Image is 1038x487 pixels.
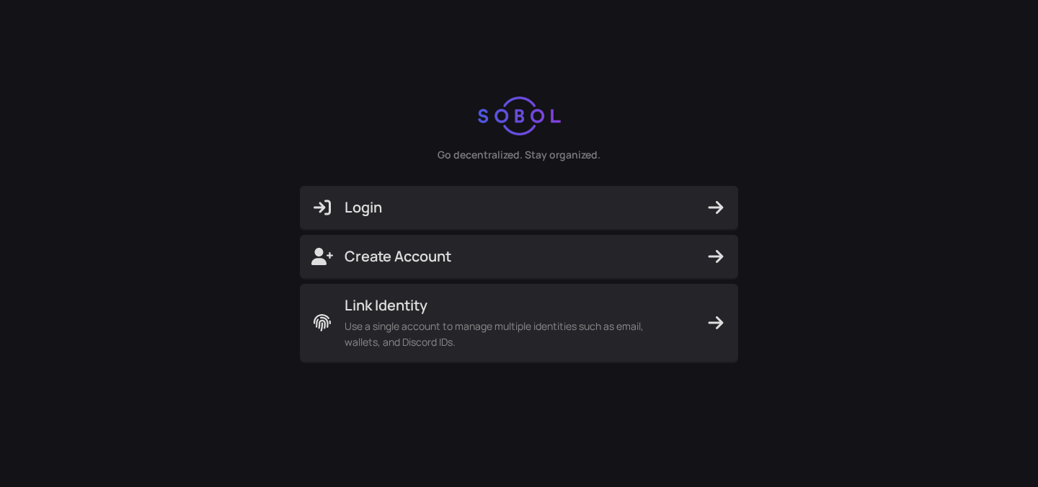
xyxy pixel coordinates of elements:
[345,295,676,316] span: Link Identity
[311,197,727,218] span: Login
[300,186,738,229] button: Login
[345,318,676,350] span: Use a single account to manage multiple identities such as email, wallets, and Discord IDs.
[300,284,738,362] button: Link IdentityUse a single account to manage multiple identities such as email, wallets, and Disco...
[300,235,738,278] button: Create Account
[311,246,727,267] span: Create Account
[438,147,600,163] div: Go decentralized. Stay organized.
[478,97,561,135] img: logo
